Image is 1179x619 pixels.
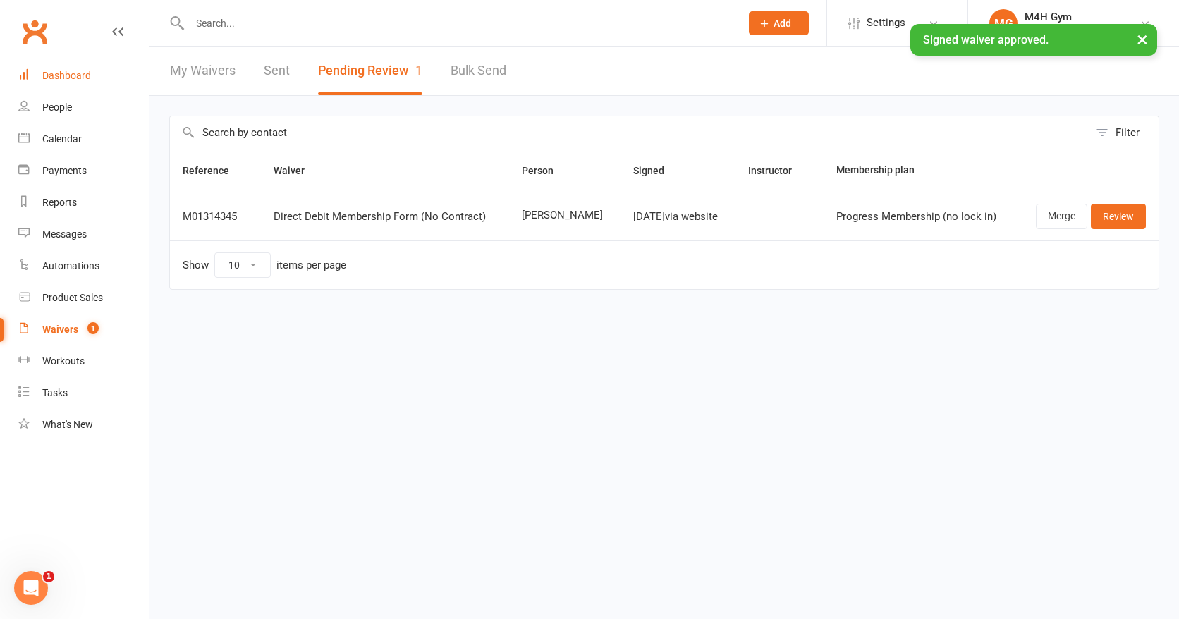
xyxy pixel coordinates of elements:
[183,211,248,223] div: M01314345
[522,165,569,176] span: Person
[87,322,99,334] span: 1
[522,209,608,221] span: [PERSON_NAME]
[18,219,149,250] a: Messages
[18,155,149,187] a: Payments
[42,197,77,208] div: Reports
[18,345,149,377] a: Workouts
[18,314,149,345] a: Waivers 1
[18,123,149,155] a: Calendar
[836,211,1005,223] div: Progress Membership (no lock in)
[18,377,149,409] a: Tasks
[42,355,85,367] div: Workouts
[749,11,809,35] button: Add
[824,149,1018,192] th: Membership plan
[1025,23,1110,36] div: Movement 4 Health
[18,409,149,441] a: What's New
[42,260,99,271] div: Automations
[18,187,149,219] a: Reports
[42,102,72,113] div: People
[183,162,245,179] button: Reference
[42,387,68,398] div: Tasks
[274,162,320,179] button: Waiver
[185,13,731,33] input: Search...
[276,259,346,271] div: items per page
[42,292,103,303] div: Product Sales
[42,324,78,335] div: Waivers
[1025,11,1110,23] div: M4H Gym
[633,165,680,176] span: Signed
[748,162,807,179] button: Instructor
[1091,204,1146,229] a: Review
[18,282,149,314] a: Product Sales
[42,133,82,145] div: Calendar
[318,47,422,95] button: Pending Review1
[264,47,290,95] a: Sent
[170,116,1089,149] input: Search by contact
[42,419,93,430] div: What's New
[42,165,87,176] div: Payments
[42,70,91,81] div: Dashboard
[989,9,1018,37] div: MG
[633,162,680,179] button: Signed
[183,165,245,176] span: Reference
[274,211,496,223] div: Direct Debit Membership Form (No Contract)
[748,165,807,176] span: Instructor
[18,60,149,92] a: Dashboard
[18,250,149,282] a: Automations
[1089,116,1159,149] button: Filter
[1116,124,1140,141] div: Filter
[415,63,422,78] span: 1
[633,211,723,223] div: [DATE] via website
[522,162,569,179] button: Person
[451,47,506,95] a: Bulk Send
[183,252,346,278] div: Show
[910,24,1157,56] div: Signed waiver approved.
[14,571,48,605] iframe: Intercom live chat
[1036,204,1087,229] a: Merge
[43,571,54,582] span: 1
[867,7,905,39] span: Settings
[17,14,52,49] a: Clubworx
[170,47,236,95] a: My Waivers
[274,165,320,176] span: Waiver
[774,18,791,29] span: Add
[18,92,149,123] a: People
[1130,24,1155,54] button: ×
[42,228,87,240] div: Messages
